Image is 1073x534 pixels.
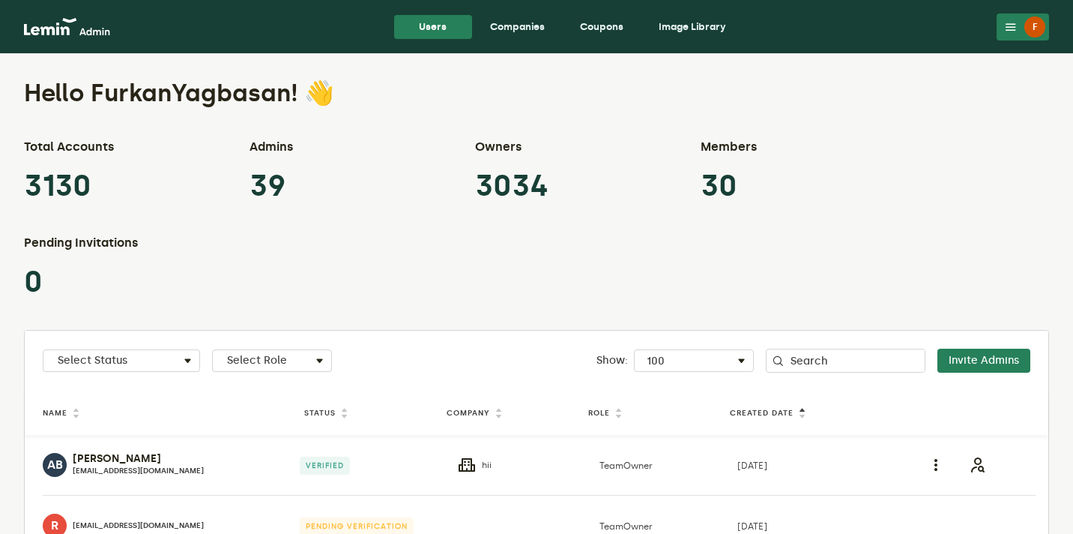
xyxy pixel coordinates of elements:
a: Coupons [563,15,641,39]
div: Select Status [55,355,127,370]
th: Status: activate to sort column ascending [301,403,443,423]
label: Created Date [730,407,794,419]
div: F [1024,16,1045,37]
span: 100 [647,355,665,367]
h3: Admins [250,138,379,156]
h3: Total Accounts [24,138,154,156]
div: AB [43,453,67,477]
label: [EMAIL_ADDRESS][DOMAIN_NAME] [73,520,204,532]
p: 3130 [24,168,154,204]
th: Company: activate to sort column ascending [444,403,585,423]
span: TeamOwner [599,521,653,532]
a: Users [394,15,472,39]
label: [EMAIL_ADDRESS][DOMAIN_NAME] [73,465,204,477]
a: Companies [478,15,557,39]
th: Name: activate to sort column ascending [43,403,301,423]
label: Status [304,407,336,419]
p: 3034 [475,168,605,204]
span: TeamOwner [599,460,653,471]
label: Role [588,407,610,419]
th: Role: activate to sort column ascending [585,403,727,423]
th: Created Date: activate to sort column ascending [727,403,868,423]
button: F [997,13,1049,40]
input: Search [766,349,925,373]
h3: Owners [475,138,605,156]
div: Select Role [225,355,287,370]
span: [DATE] [737,460,767,471]
h4: [PERSON_NAME] [73,453,204,465]
p: 0 [24,264,154,300]
label: Company [447,407,490,419]
h3: Members [701,138,830,156]
span: Verified [300,457,350,475]
img: logo [24,18,111,36]
span: hii [482,459,492,471]
p: 30 [701,168,830,204]
button: Invite Admins [937,349,1030,373]
span: Show: [596,355,628,367]
h1: Hello FurkanYagbasan! 👋 [24,78,334,108]
label: Name [43,407,67,419]
h3: Pending Invitations [24,234,154,252]
a: Image Library [647,15,738,39]
p: 39 [250,168,379,204]
span: [DATE] [737,521,767,532]
a: hii [458,456,593,474]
